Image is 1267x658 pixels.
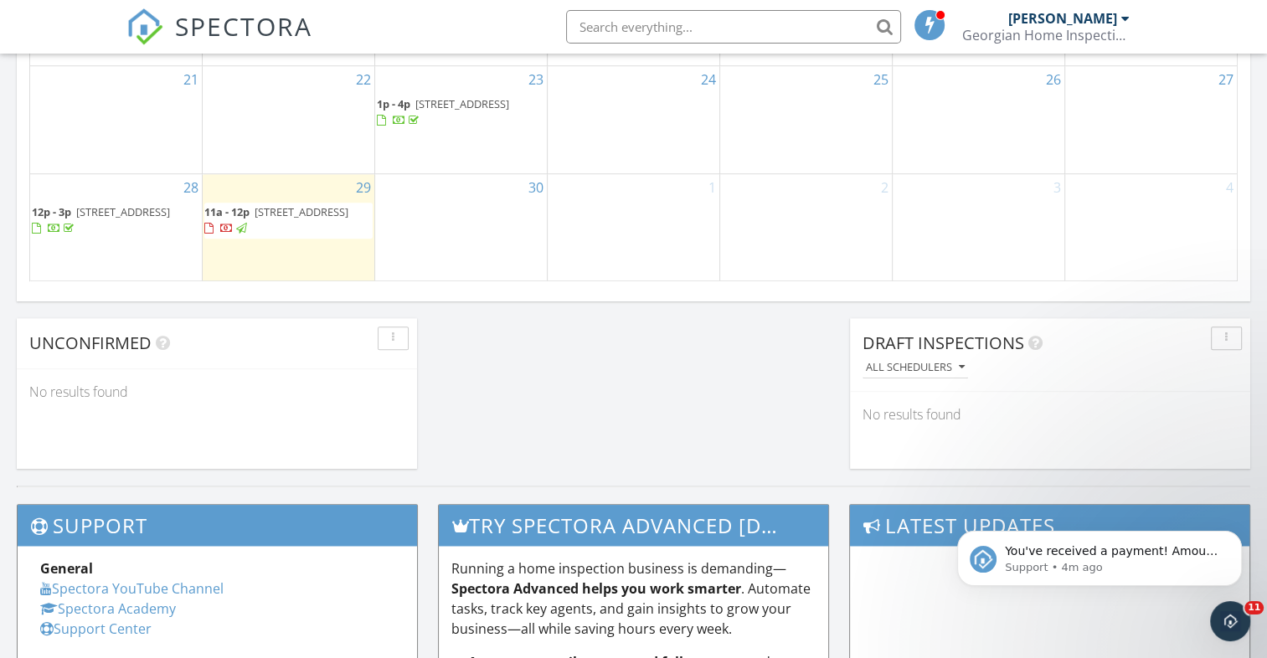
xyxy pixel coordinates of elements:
div: No results found [850,392,1250,437]
span: 1p - 4p [377,96,410,111]
iframe: Intercom notifications message [932,496,1267,613]
p: Running a home inspection business is demanding— . Automate tasks, track key agents, and gain ins... [451,558,816,639]
input: Search everything... [566,10,901,44]
h3: Latest Updates [850,505,1249,546]
a: Go to September 26, 2025 [1043,66,1064,93]
p: Message from Support, sent 4m ago [73,64,289,80]
span: SPECTORA [175,8,312,44]
a: Go to October 2, 2025 [878,174,892,201]
span: 11a - 12p [204,204,250,219]
div: [PERSON_NAME] [1008,10,1117,27]
img: The Best Home Inspection Software - Spectora [126,8,163,45]
a: 1p - 4p [STREET_ADDRESS] [377,96,509,127]
td: Go to September 24, 2025 [548,66,720,174]
td: Go to October 4, 2025 [1064,174,1237,281]
a: Go to September 23, 2025 [525,66,547,93]
td: Go to September 23, 2025 [375,66,548,174]
td: Go to September 28, 2025 [30,174,203,281]
iframe: Intercom live chat [1210,601,1250,641]
a: Go to September 24, 2025 [698,66,719,93]
td: Go to September 30, 2025 [375,174,548,281]
strong: Spectora Advanced helps you work smarter [451,579,741,598]
span: Unconfirmed [29,332,152,354]
a: Go to September 25, 2025 [870,66,892,93]
a: 1p - 4p [STREET_ADDRESS] [377,95,545,131]
span: [STREET_ADDRESS] [255,204,348,219]
td: Go to September 25, 2025 [719,66,892,174]
td: Go to September 22, 2025 [203,66,375,174]
span: Draft Inspections [863,332,1024,354]
td: Go to September 27, 2025 [1064,66,1237,174]
a: Go to October 4, 2025 [1223,174,1237,201]
a: Go to September 29, 2025 [353,174,374,201]
span: You've received a payment! Amount CAD$282.50 Fee CAD$9.58 Net CAD$272.92 Transaction # pi_3SCl84K... [73,49,288,245]
h3: Support [18,505,417,546]
span: 11 [1244,601,1264,614]
a: Support Center [40,619,152,638]
a: Go to October 1, 2025 [705,174,719,201]
span: [STREET_ADDRESS] [415,96,509,111]
a: SPECTORA [126,23,312,58]
div: No results found [17,369,417,414]
span: [STREET_ADDRESS] [76,204,170,219]
a: 12p - 3p [STREET_ADDRESS] [32,203,200,239]
a: Spectora YouTube Channel [40,579,224,598]
a: Go to September 22, 2025 [353,66,374,93]
a: Spectora Academy [40,599,176,618]
td: Go to September 21, 2025 [30,66,203,174]
td: Go to October 2, 2025 [719,174,892,281]
a: 11a - 12p [STREET_ADDRESS] [204,203,373,239]
div: All schedulers [866,362,965,373]
div: Georgian Home Inspection [962,27,1130,44]
a: Go to September 28, 2025 [180,174,202,201]
a: Go to September 21, 2025 [180,66,202,93]
td: Go to October 1, 2025 [548,174,720,281]
a: 11a - 12p [STREET_ADDRESS] [204,204,348,235]
strong: General [40,559,93,578]
a: Go to September 30, 2025 [525,174,547,201]
button: All schedulers [863,357,968,379]
a: Go to October 3, 2025 [1050,174,1064,201]
a: 12p - 3p [STREET_ADDRESS] [32,204,170,235]
a: Go to September 27, 2025 [1215,66,1237,93]
td: Go to October 3, 2025 [892,174,1064,281]
span: 12p - 3p [32,204,71,219]
h3: Try spectora advanced [DATE] [439,505,828,546]
td: Go to September 29, 2025 [203,174,375,281]
td: Go to September 26, 2025 [892,66,1064,174]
